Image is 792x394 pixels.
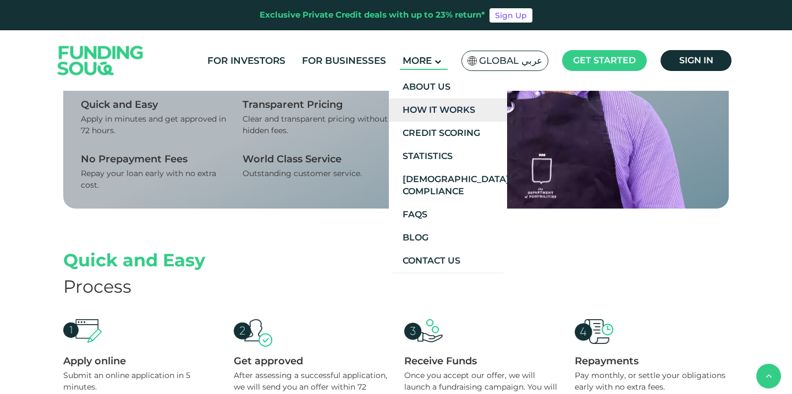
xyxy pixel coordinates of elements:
div: Outstanding customer service. [243,168,388,179]
div: Submit an online application in 5 minutes. [63,370,217,393]
div: Receive Funds [404,355,558,367]
div: Pay monthly, or settle your obligations early with no extra fees. [575,370,729,393]
span: Sign in [679,55,713,65]
a: For Businesses [299,52,389,70]
span: Global عربي [479,54,542,67]
a: [DEMOGRAPHIC_DATA] Compliance [389,168,507,203]
div: Quick and Easy [63,247,729,273]
button: back [756,364,781,388]
a: Blog [389,226,507,249]
div: Exclusive Private Credit deals with up to 23% return* [260,9,485,21]
img: apply online [63,319,102,343]
img: receive funds [404,319,443,343]
a: FAQs [389,203,507,226]
div: Repay your loan early with no extra cost. [81,168,226,191]
div: Apply online [63,355,217,367]
a: Contact Us [389,249,507,272]
div: Quick and Easy [81,98,226,111]
img: SA Flag [468,56,477,65]
a: Sign Up [490,8,532,23]
span: Get started [573,55,636,65]
a: Sign in [661,50,732,71]
img: repayments [575,319,613,344]
div: Transparent Pricing [243,98,388,111]
div: No Prepayment Fees [81,153,226,165]
div: Clear and transparent pricing without hidden fees. [243,113,388,136]
div: Repayments [575,355,729,367]
div: Process [63,273,729,300]
a: Statistics [389,145,507,168]
div: World Class Service [243,153,388,165]
a: Credit Scoring [389,122,507,145]
img: get approved [234,319,272,347]
span: More [403,55,432,66]
a: For Investors [205,52,288,70]
div: Apply in minutes and get approved in 72 hours. [81,113,226,136]
img: Logo [47,33,155,89]
a: How It Works [389,98,507,122]
div: Get approved [234,355,388,367]
a: About Us [389,75,507,98]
